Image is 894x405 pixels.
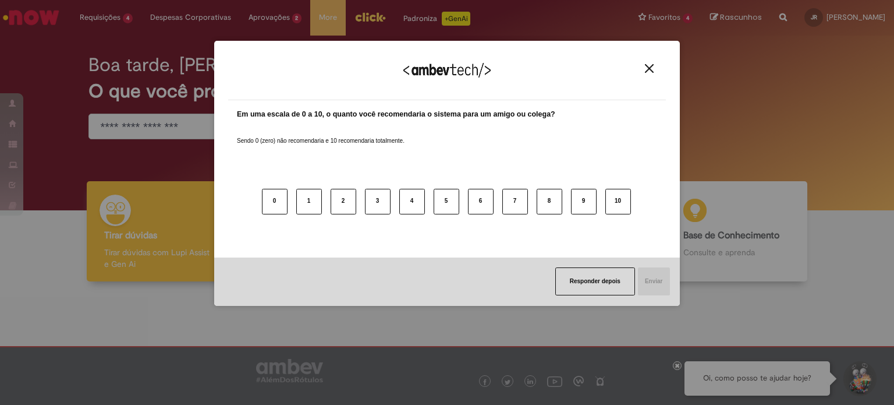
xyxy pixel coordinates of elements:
img: Close [645,64,654,73]
button: 10 [605,189,631,214]
button: 2 [331,189,356,214]
button: 5 [434,189,459,214]
button: 3 [365,189,391,214]
button: Close [641,64,657,73]
button: 8 [537,189,562,214]
button: 6 [468,189,494,214]
label: Sendo 0 (zero) não recomendaria e 10 recomendaria totalmente. [237,123,405,145]
button: Responder depois [555,267,635,295]
button: 0 [262,189,288,214]
button: 9 [571,189,597,214]
button: 1 [296,189,322,214]
button: 4 [399,189,425,214]
label: Em uma escala de 0 a 10, o quanto você recomendaria o sistema para um amigo ou colega? [237,109,555,120]
button: 7 [502,189,528,214]
img: Logo Ambevtech [403,63,491,78]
